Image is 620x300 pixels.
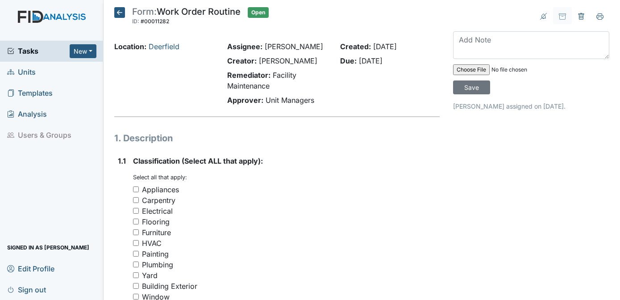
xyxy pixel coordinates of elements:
input: Building Exterior [133,283,139,289]
strong: Remediator: [227,71,270,80]
input: HVAC [133,240,139,246]
strong: Created: [340,42,371,51]
div: Electrical [142,206,173,216]
div: Painting [142,249,169,259]
a: Tasks [7,46,70,56]
span: [DATE] [359,56,383,65]
strong: Approver: [227,96,263,105]
span: [PERSON_NAME] [259,56,317,65]
span: Unit Managers [266,96,314,105]
div: Appliances [142,184,179,195]
strong: Assignee: [227,42,262,51]
span: Analysis [7,107,47,121]
strong: Due: [340,56,357,65]
label: 1.1 [118,156,126,166]
div: Yard [142,270,158,281]
p: [PERSON_NAME] assigned on [DATE]. [453,101,609,111]
span: #00011282 [141,18,169,25]
div: Furniture [142,227,171,238]
strong: Creator: [227,56,257,65]
input: Carpentry [133,197,139,203]
span: [PERSON_NAME] [265,42,323,51]
input: Painting [133,251,139,257]
input: Yard [133,272,139,278]
input: Plumbing [133,262,139,267]
button: New [70,44,96,58]
span: ID: [132,18,139,25]
div: Building Exterior [142,281,197,292]
span: Open [248,7,269,18]
input: Furniture [133,229,139,235]
span: Form: [132,6,157,17]
span: Sign out [7,283,46,296]
h1: 1. Description [114,131,440,145]
div: HVAC [142,238,162,249]
a: Deerfield [149,42,179,51]
span: [DATE] [373,42,397,51]
span: Edit Profile [7,262,54,275]
input: Electrical [133,208,139,214]
strong: Location: [114,42,146,51]
div: Carpentry [142,195,175,206]
span: Classification (Select ALL that apply): [133,156,263,165]
div: Work Order Routine [132,7,241,27]
small: Select all that apply: [133,174,187,181]
span: Templates [7,86,53,100]
input: Flooring [133,219,139,224]
span: Units [7,65,36,79]
input: Save [453,80,490,94]
span: Signed in as [PERSON_NAME] [7,241,89,254]
div: Flooring [142,216,170,227]
input: Appliances [133,186,139,192]
div: Plumbing [142,259,173,270]
input: Window [133,294,139,300]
